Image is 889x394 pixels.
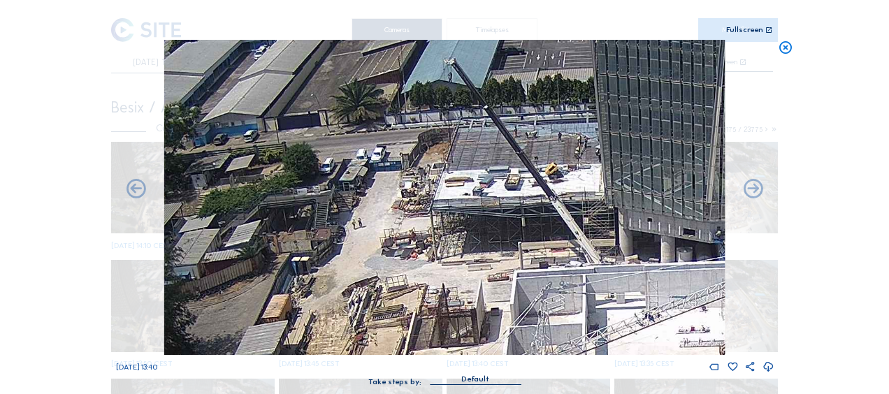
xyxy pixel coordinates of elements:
[742,178,765,201] i: Back
[461,373,489,386] div: Default
[726,26,763,34] div: Fullscreen
[164,40,725,355] img: Image
[116,363,157,372] span: [DATE] 13:40
[430,373,521,384] div: Default
[124,178,147,201] i: Forward
[368,378,421,386] div: Take steps by:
